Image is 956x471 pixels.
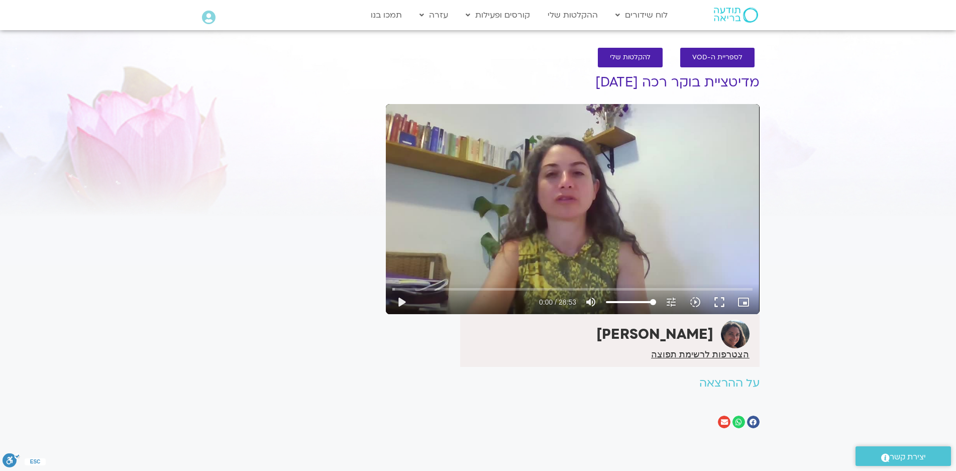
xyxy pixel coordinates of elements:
[366,6,407,25] a: תמכו בנו
[461,6,535,25] a: קורסים ופעילות
[856,446,951,466] a: יצירת קשר
[386,75,760,90] h1: מדיטציית בוקר רכה [DATE]
[414,6,453,25] a: עזרה
[543,6,603,25] a: ההקלטות שלי
[598,48,663,67] a: להקלטות שלי
[596,325,713,344] strong: [PERSON_NAME]
[680,48,755,67] a: לספריית ה-VOD
[721,320,750,348] img: קרן גל
[386,377,760,390] h2: על ההרצאה
[732,416,745,428] div: שיתוף ב whatsapp
[651,350,749,359] a: הצטרפות לרשימת תפוצה
[718,416,730,428] div: שיתוף ב email
[610,54,651,61] span: להקלטות שלי
[747,416,760,428] div: שיתוף ב facebook
[890,450,926,464] span: יצירת קשר
[714,8,758,23] img: תודעה בריאה
[692,54,742,61] span: לספריית ה-VOD
[610,6,673,25] a: לוח שידורים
